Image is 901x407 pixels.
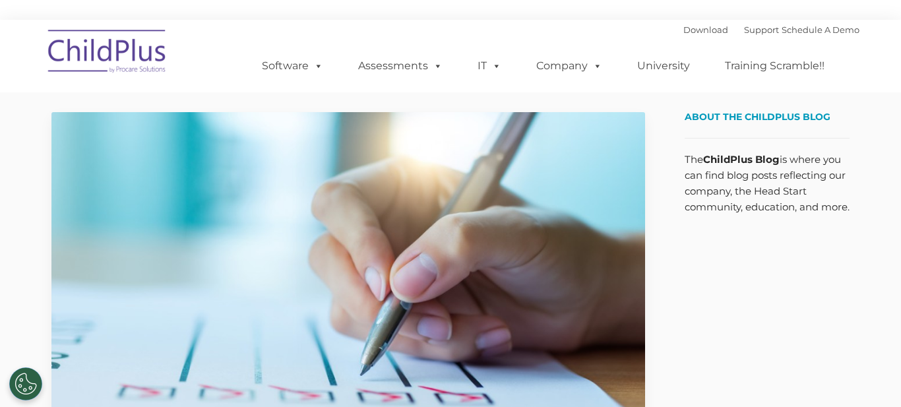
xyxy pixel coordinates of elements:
a: Schedule A Demo [782,24,859,35]
img: ChildPlus by Procare Solutions [42,20,173,86]
strong: ChildPlus Blog [703,153,780,166]
font: | [683,24,859,35]
a: Download [683,24,728,35]
button: Cookies Settings [9,367,42,400]
a: University [624,53,703,79]
a: Software [249,53,336,79]
a: IT [464,53,514,79]
p: The is where you can find blog posts reflecting our company, the Head Start community, education,... [685,152,850,215]
a: Training Scramble!! [712,53,838,79]
a: Assessments [345,53,456,79]
span: About the ChildPlus Blog [685,111,830,123]
a: Support [744,24,779,35]
a: Company [523,53,615,79]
